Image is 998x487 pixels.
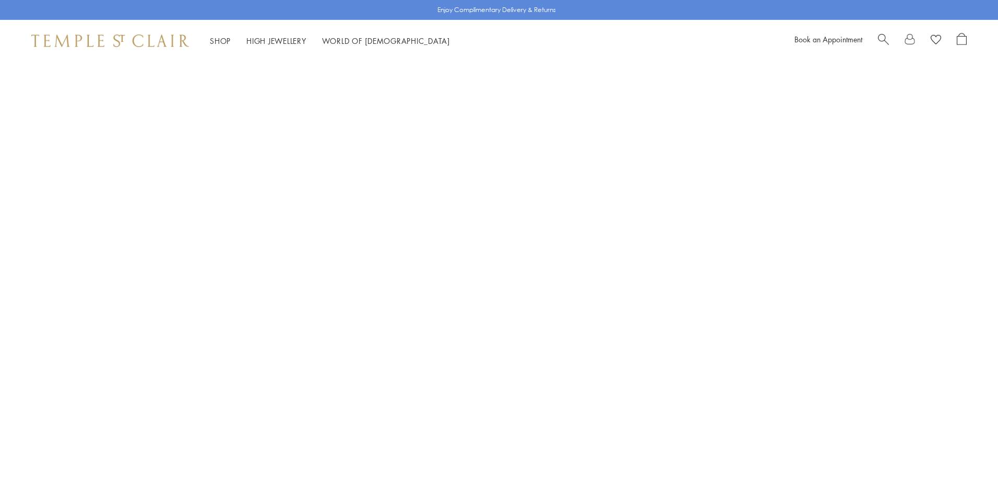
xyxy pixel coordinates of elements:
a: View Wishlist [931,33,941,49]
a: World of [DEMOGRAPHIC_DATA]World of [DEMOGRAPHIC_DATA] [322,36,450,46]
a: Search [878,33,889,49]
nav: Main navigation [210,34,450,48]
a: Book an Appointment [794,34,862,44]
a: ShopShop [210,36,231,46]
a: Open Shopping Bag [957,33,967,49]
p: Enjoy Complimentary Delivery & Returns [437,5,556,15]
img: Temple St. Clair [31,34,189,47]
a: High JewelleryHigh Jewellery [246,36,306,46]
